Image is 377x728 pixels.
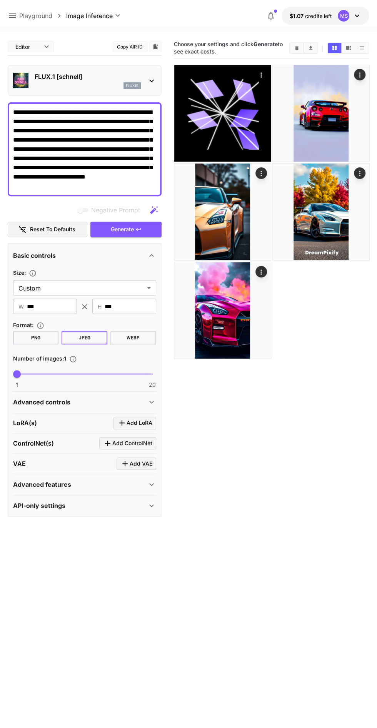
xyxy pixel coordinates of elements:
[13,439,54,448] p: ControlNet(s)
[354,167,365,179] div: Actions
[112,439,152,448] span: Add ControlNet
[13,418,37,427] p: LoRA(s)
[13,501,65,510] p: API-only settings
[174,41,283,55] span: Choose your settings and click to see exact costs.
[66,355,80,363] button: Specify how many images to generate in a single request. Each image generation will be charged se...
[342,43,355,53] button: Show media in video view
[111,225,134,234] span: Generate
[13,393,156,411] div: Advanced controls
[289,42,318,54] div: Clear AllDownload All
[66,11,113,20] span: Image Inference
[273,65,369,162] img: 9k=
[152,42,159,51] button: Add to library
[289,13,305,19] span: $1.07
[338,10,349,22] div: MS
[76,205,146,215] span: Negative prompts are not compatible with the selected model.
[254,41,278,47] b: Generate
[13,397,70,407] p: Advanced controls
[8,222,88,237] button: Reset to defaults
[62,331,107,344] button: JPEG
[35,72,141,81] p: FLUX.1 [schnell]
[15,43,39,51] span: Editor
[355,43,369,53] button: Show media in list view
[18,284,144,293] span: Custom
[13,246,156,265] div: Basic controls
[13,269,26,276] span: Size :
[174,262,271,359] img: Z
[13,355,66,362] span: Number of images : 1
[33,322,47,329] button: Choose the file format for the output image.
[98,302,102,311] span: H
[110,331,156,344] button: WEBP
[13,322,33,328] span: Format :
[13,496,156,515] div: API-only settings
[19,11,66,20] nav: breadcrumb
[289,12,332,20] div: $1.06924
[16,381,18,389] span: 1
[304,43,317,53] button: Download All
[282,7,369,25] button: $1.06924MS
[255,266,267,277] div: Actions
[290,43,304,53] button: Clear All
[126,83,138,88] p: flux1s
[255,69,267,80] div: Actions
[13,251,56,260] p: Basic controls
[354,69,365,80] div: Actions
[90,222,161,237] button: Generate
[91,205,140,215] span: Negative Prompt
[273,164,369,260] img: Z
[127,418,152,428] span: Add LoRA
[255,167,267,179] div: Actions
[130,459,152,469] span: Add VAE
[327,42,369,54] div: Show media in grid viewShow media in video viewShow media in list view
[19,11,52,20] a: Playground
[13,459,26,468] p: VAE
[13,480,71,489] p: Advanced features
[117,458,156,470] button: Click to add VAE
[13,475,156,494] div: Advanced features
[174,164,271,260] img: 9k=
[328,43,341,53] button: Show media in grid view
[99,437,156,450] button: Click to add ControlNet
[113,41,147,52] button: Copy AIR ID
[305,13,332,19] span: credits left
[149,381,156,389] span: 20
[26,269,40,277] button: Adjust the dimensions of the generated image by specifying its width and height in pixels, or sel...
[13,331,59,344] button: PNG
[13,69,156,92] div: FLUX.1 [schnell]flux1s
[113,417,156,429] button: Click to add LoRA
[18,302,24,311] span: W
